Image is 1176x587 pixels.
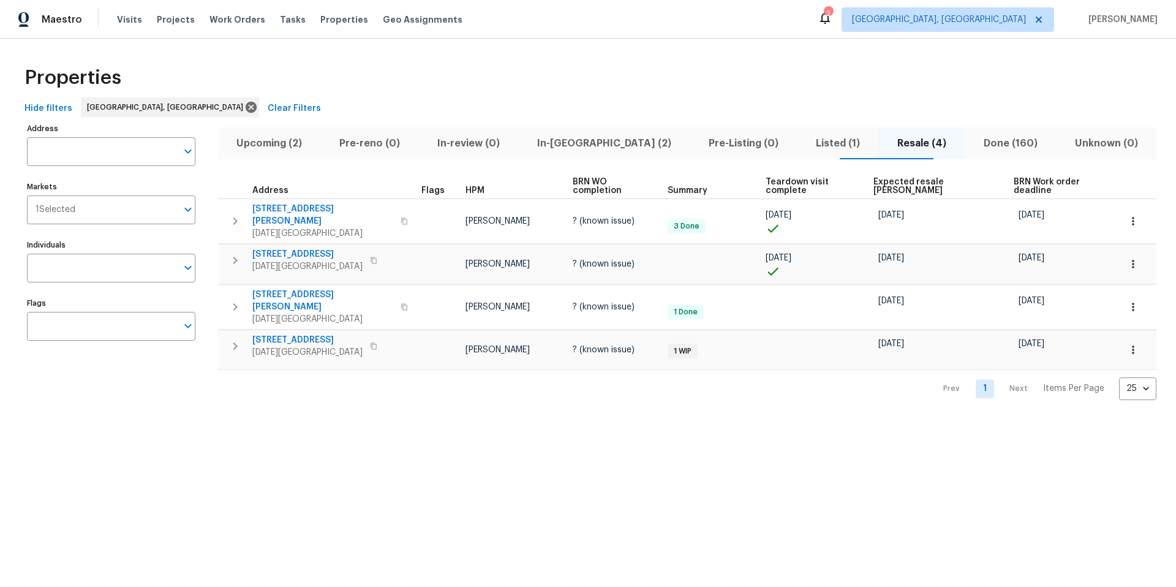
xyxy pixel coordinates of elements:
span: Tasks [280,15,306,24]
span: Listed (1) [804,135,871,152]
span: [DATE][GEOGRAPHIC_DATA] [252,346,363,358]
span: [DATE][GEOGRAPHIC_DATA] [252,313,393,325]
span: 1 WIP [669,346,696,357]
span: [PERSON_NAME] [466,217,530,225]
span: In-[GEOGRAPHIC_DATA] (2) [526,135,683,152]
a: Goto page 1 [976,379,994,398]
span: [DATE][GEOGRAPHIC_DATA] [252,227,393,240]
span: [PERSON_NAME] [466,303,530,311]
span: Visits [117,13,142,26]
span: Expected resale [PERSON_NAME] [873,178,993,195]
span: Flags [421,186,445,195]
span: Projects [157,13,195,26]
span: Properties [320,13,368,26]
span: [GEOGRAPHIC_DATA], [GEOGRAPHIC_DATA] [87,101,248,113]
button: Clear Filters [263,97,326,120]
span: Unknown (0) [1063,135,1149,152]
span: ? (known issue) [573,303,635,311]
span: [DATE] [1019,211,1044,219]
span: Hide filters [24,101,72,116]
span: HPM [466,186,484,195]
button: Open [179,317,197,335]
span: [DATE] [878,254,904,262]
label: Address [27,125,195,132]
span: Clear Filters [268,101,321,116]
span: [DATE] [766,211,791,219]
span: [DATE] [878,211,904,219]
span: BRN Work order deadline [1014,178,1099,195]
span: Summary [668,186,707,195]
span: [DATE] [766,254,791,262]
button: Hide filters [20,97,77,120]
span: Maestro [42,13,82,26]
span: In-review (0) [426,135,511,152]
span: Geo Assignments [383,13,462,26]
span: Resale (4) [886,135,957,152]
button: Open [179,143,197,160]
nav: Pagination Navigation [932,377,1156,400]
span: 1 Done [669,307,703,317]
span: 1 Selected [36,205,75,215]
div: [GEOGRAPHIC_DATA], [GEOGRAPHIC_DATA] [81,97,259,117]
span: [PERSON_NAME] [1084,13,1158,26]
span: [DATE] [878,339,904,348]
span: ? (known issue) [573,346,635,354]
div: 25 [1119,373,1156,404]
span: Address [252,186,288,195]
span: ? (known issue) [573,217,635,225]
label: Individuals [27,241,195,249]
label: Flags [27,300,195,307]
span: [DATE] [1019,339,1044,348]
span: Pre-reno (0) [328,135,412,152]
span: [PERSON_NAME] [466,346,530,354]
span: Properties [24,72,121,84]
span: [STREET_ADDRESS][PERSON_NAME] [252,289,393,313]
label: Markets [27,183,195,191]
span: [STREET_ADDRESS][PERSON_NAME] [252,203,393,227]
span: [STREET_ADDRESS] [252,248,363,260]
div: 2 [824,7,832,20]
span: Teardown visit complete [766,178,853,195]
span: Pre-Listing (0) [698,135,790,152]
span: 3 Done [669,221,704,232]
span: [DATE] [1019,254,1044,262]
span: [DATE][GEOGRAPHIC_DATA] [252,260,363,273]
p: Items Per Page [1043,382,1104,395]
button: Open [179,259,197,276]
span: [PERSON_NAME] [466,260,530,268]
span: ? (known issue) [573,260,635,268]
span: Upcoming (2) [225,135,314,152]
span: Done (160) [972,135,1049,152]
span: [DATE] [1019,297,1044,305]
button: Open [179,201,197,218]
span: Work Orders [209,13,265,26]
span: BRN WO completion [573,178,647,195]
span: [STREET_ADDRESS] [252,334,363,346]
span: [GEOGRAPHIC_DATA], [GEOGRAPHIC_DATA] [852,13,1026,26]
span: [DATE] [878,297,904,305]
